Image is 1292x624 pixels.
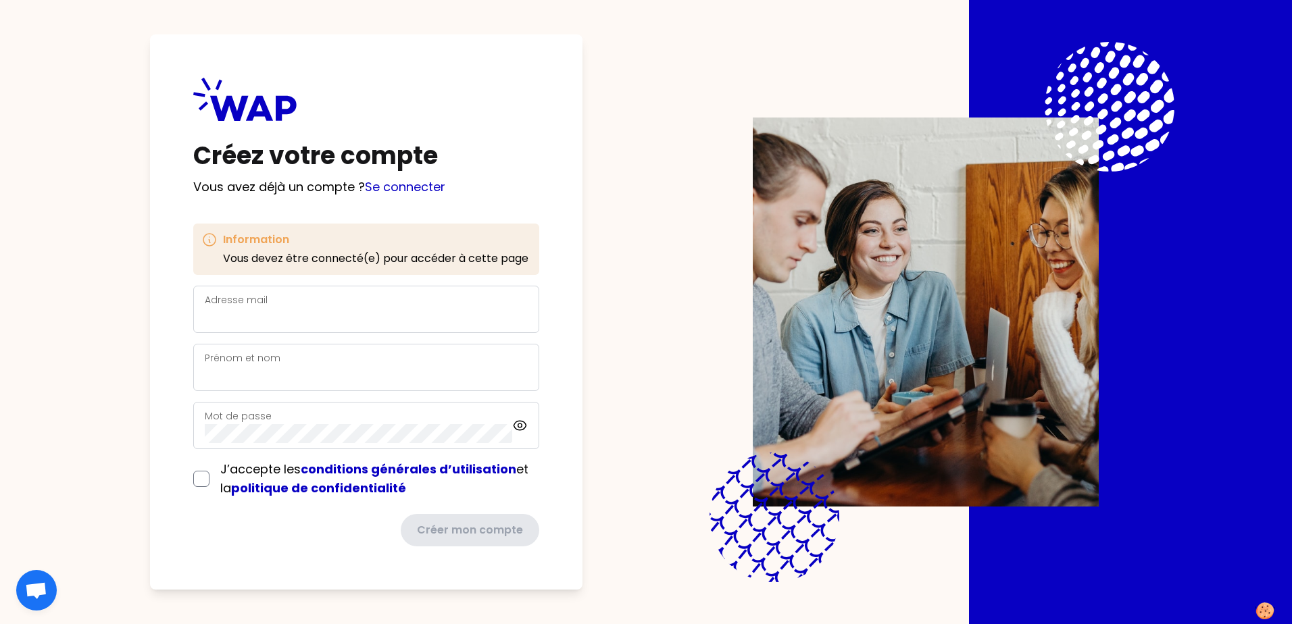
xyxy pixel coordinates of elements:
[193,142,539,170] h1: Créez votre compte
[365,178,445,195] a: Se connecter
[205,351,280,365] label: Prénom et nom
[401,514,539,546] button: Créer mon compte
[205,409,272,423] label: Mot de passe
[193,178,539,197] p: Vous avez déjà un compte ?
[16,570,57,610] div: Ouvrir le chat
[301,461,516,477] a: conditions générales d’utilisation
[223,232,528,248] h3: Information
[753,118,1099,506] img: Description
[223,251,528,267] p: Vous devez être connecté(e) pour accéder à cette page
[220,461,528,496] span: J’accepte les et la
[231,479,406,496] a: politique de confidentialité
[205,293,268,307] label: Adresse mail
